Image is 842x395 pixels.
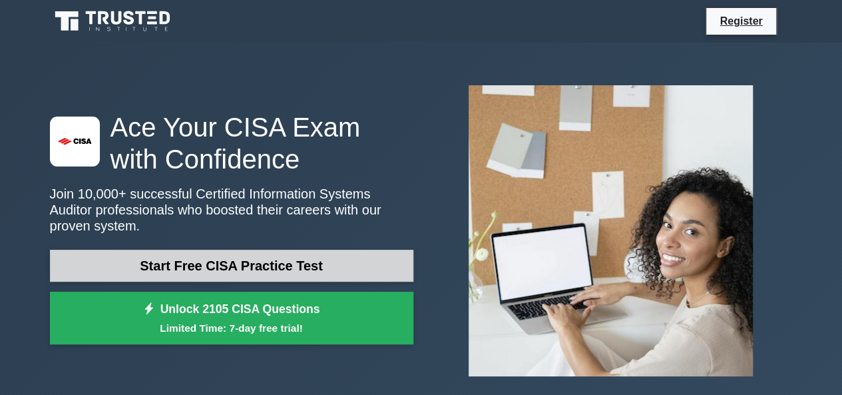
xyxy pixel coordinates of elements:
a: Register [712,13,770,29]
h1: Ace Your CISA Exam with Confidence [50,111,413,175]
small: Limited Time: 7-day free trial! [67,320,397,336]
p: Join 10,000+ successful Certified Information Systems Auditor professionals who boosted their car... [50,186,413,234]
a: Unlock 2105 CISA QuestionsLimited Time: 7-day free trial! [50,292,413,345]
a: Start Free CISA Practice Test [50,250,413,282]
